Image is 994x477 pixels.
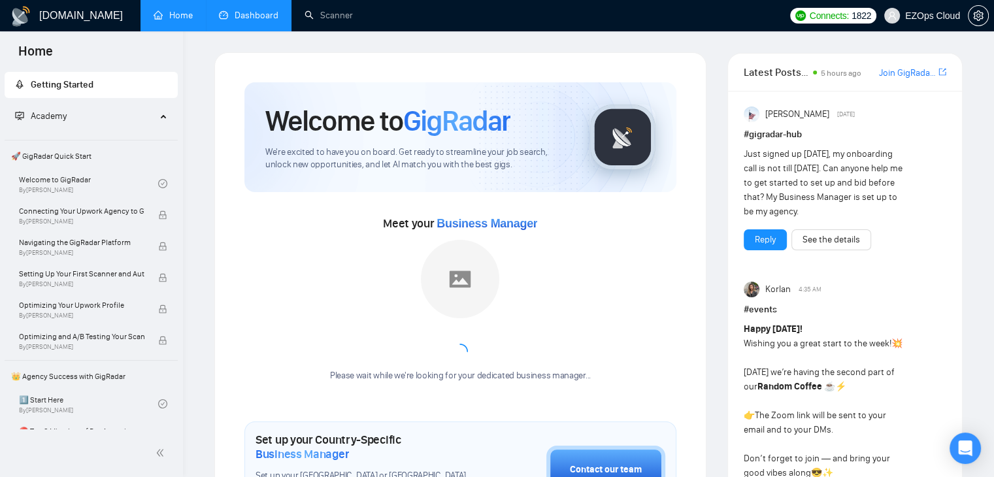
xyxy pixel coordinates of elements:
[810,8,849,23] span: Connects:
[437,217,537,230] span: Business Manager
[6,363,176,389] span: 👑 Agency Success with GigRadar
[950,433,981,464] div: Open Intercom Messenger
[19,218,144,225] span: By [PERSON_NAME]
[757,381,822,392] strong: Random Coffee
[19,205,144,218] span: Connecting Your Upwork Agency to GigRadar
[10,6,31,27] img: logo
[891,338,903,349] span: 💥
[19,169,158,198] a: Welcome to GigRadarBy[PERSON_NAME]
[791,229,871,250] button: See the details
[421,240,499,318] img: placeholder.png
[835,381,846,392] span: ⚡
[744,127,946,142] h1: # gigradar-hub
[265,103,510,139] h1: Welcome to
[154,10,193,21] a: homeHome
[19,267,144,280] span: Setting Up Your First Scanner and Auto-Bidder
[158,210,167,220] span: lock
[158,399,167,408] span: check-circle
[19,312,144,320] span: By [PERSON_NAME]
[744,410,755,421] span: 👉
[795,10,806,21] img: upwork-logo.png
[19,389,158,418] a: 1️⃣ Start HereBy[PERSON_NAME]
[322,370,599,382] div: Please wait while we're looking for your dedicated business manager...
[8,42,63,69] span: Home
[744,323,803,335] strong: Happy [DATE]!
[968,5,989,26] button: setting
[19,343,144,351] span: By [PERSON_NAME]
[570,463,642,477] div: Contact our team
[19,330,144,343] span: Optimizing and A/B Testing Your Scanner for Better Results
[19,249,144,257] span: By [PERSON_NAME]
[755,233,776,247] a: Reply
[803,233,860,247] a: See the details
[19,280,144,288] span: By [PERSON_NAME]
[5,72,178,98] li: Getting Started
[799,284,821,295] span: 4:35 AM
[744,107,759,122] img: Anisuzzaman Khan
[265,146,569,171] span: We're excited to have you on board. Get ready to streamline your job search, unlock new opportuni...
[744,147,906,219] div: Just signed up [DATE], my onboarding call is not till [DATE]. Can anyone help me to get started t...
[256,447,349,461] span: Business Manager
[256,433,481,461] h1: Set up your Country-Specific
[219,10,278,21] a: dashboardDashboard
[765,282,790,297] span: Korlan
[158,304,167,314] span: lock
[968,10,989,21] a: setting
[19,425,144,438] span: ⛔ Top 3 Mistakes of Pro Agencies
[158,336,167,345] span: lock
[31,110,67,122] span: Academy
[744,229,787,250] button: Reply
[158,273,167,282] span: lock
[852,8,871,23] span: 1822
[19,299,144,312] span: Optimizing Your Upwork Profile
[938,67,946,77] span: export
[31,79,93,90] span: Getting Started
[305,10,353,21] a: searchScanner
[158,179,167,188] span: check-circle
[590,105,655,170] img: gigradar-logo.png
[19,236,144,249] span: Navigating the GigRadar Platform
[837,108,855,120] span: [DATE]
[824,381,835,392] span: ☕
[383,216,537,231] span: Meet your
[744,282,759,297] img: Korlan
[938,66,946,78] a: export
[6,143,176,169] span: 🚀 GigRadar Quick Start
[15,80,24,89] span: rocket
[744,303,946,317] h1: # events
[15,110,67,122] span: Academy
[15,111,24,120] span: fund-projection-screen
[744,64,809,80] span: Latest Posts from the GigRadar Community
[156,446,169,459] span: double-left
[158,242,167,251] span: lock
[452,344,468,359] span: loading
[765,107,829,122] span: [PERSON_NAME]
[969,10,988,21] span: setting
[879,66,936,80] a: Join GigRadar Slack Community
[887,11,897,20] span: user
[403,103,510,139] span: GigRadar
[821,69,861,78] span: 5 hours ago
